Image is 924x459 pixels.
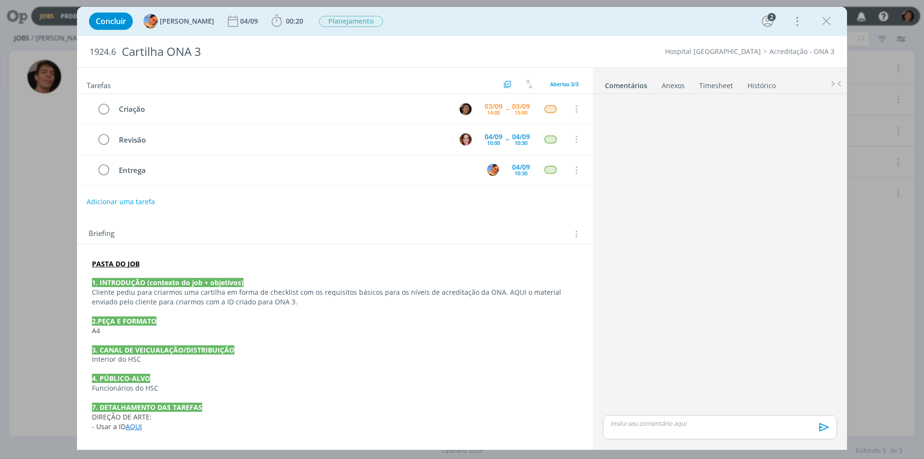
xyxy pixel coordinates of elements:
[747,77,776,91] a: Histórico
[92,354,578,364] p: Interior do HSC
[90,47,116,57] span: 1924.6
[460,133,472,145] img: B
[662,81,685,91] div: Anexos
[92,345,234,354] strong: 3. CANAL DE VEICUALAÇÃO/DISTRIBUIÇÃO
[118,40,520,64] div: Cartilha ONA 3
[486,163,500,177] button: L
[77,7,847,450] div: dialog
[87,79,111,90] span: Tarefas
[770,47,834,56] a: Acreditação - ONA 3
[699,77,733,91] a: Timesheet
[89,228,115,240] span: Briefing
[240,18,260,25] div: 04/09
[92,326,100,335] span: A4
[160,18,214,25] span: [PERSON_NAME]
[460,103,472,115] img: P
[514,170,527,176] div: 10:30
[487,110,500,115] div: 14:00
[92,422,126,431] span: - Usar a ID
[487,140,500,145] div: 10:00
[526,80,533,89] img: arrow-down-up.svg
[115,103,450,115] div: Criação
[458,102,473,116] button: P
[485,133,502,140] div: 04/09
[143,14,214,28] button: L[PERSON_NAME]
[115,134,450,146] div: Revisão
[514,110,527,115] div: 15:00
[550,80,578,88] span: Abertas 3/3
[319,15,384,27] button: Planejamento
[143,14,158,28] img: L
[92,288,578,307] p: Cliente pediu para criarmos uma cartilha em forma de checklist com os requisitos básicos para os ...
[760,13,775,29] button: 2
[92,316,156,326] strong: 2.PEÇA E FORMATO
[604,77,648,91] a: Comentários
[92,383,578,393] p: Funcionários do HSC
[512,164,530,170] div: 04/09
[665,47,761,56] a: Hospital [GEOGRAPHIC_DATA]
[458,132,473,146] button: B
[514,140,527,145] div: 10:30
[485,103,502,110] div: 03/09
[269,13,306,29] button: 00:20
[96,17,126,25] span: Concluir
[768,13,776,21] div: 2
[512,133,530,140] div: 04/09
[286,16,303,26] span: 00:20
[512,103,530,110] div: 03/09
[92,403,202,412] strong: 7. DETALHAMENTO DAS TAREFAS
[92,278,244,287] strong: 1. INTRODUÇÃO (contexto do job + objetivos)
[506,105,509,112] span: --
[126,422,142,431] a: AQUI
[487,164,499,176] img: L
[92,412,152,421] span: DIREÇÃO DE ARTE:
[92,374,150,383] strong: 4. PÚBLICO-ALVO
[89,13,133,30] button: Concluir
[92,259,140,268] a: PASTA DO JOB
[506,136,509,143] span: --
[319,16,383,27] span: Planejamento
[115,164,478,176] div: Entrega
[86,193,155,210] button: Adicionar uma tarefa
